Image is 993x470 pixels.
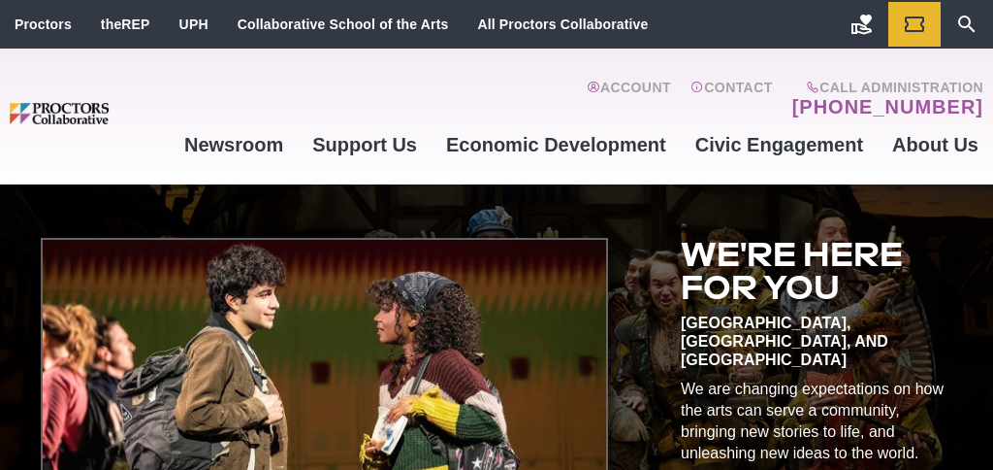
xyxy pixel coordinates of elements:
a: Account [587,80,671,118]
a: theREP [101,17,150,32]
img: Proctors logo [10,103,170,124]
a: Search [941,2,993,47]
a: UPH [179,17,208,32]
a: [PHONE_NUMBER] [792,95,983,118]
a: Proctors [15,17,72,32]
a: About Us [878,118,993,171]
div: We are changing expectations on how the arts can serve a community, bringing new stories to life,... [681,379,952,464]
span: Call Administration [786,80,983,95]
a: Support Us [298,118,432,171]
a: Newsroom [170,118,298,171]
a: Contact [690,80,773,118]
div: [GEOGRAPHIC_DATA], [GEOGRAPHIC_DATA], and [GEOGRAPHIC_DATA] [681,314,952,369]
a: Economic Development [432,118,681,171]
a: All Proctors Collaborative [477,17,648,32]
a: Collaborative School of the Arts [238,17,449,32]
h2: We're here for you [681,238,952,304]
a: Civic Engagement [681,118,878,171]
